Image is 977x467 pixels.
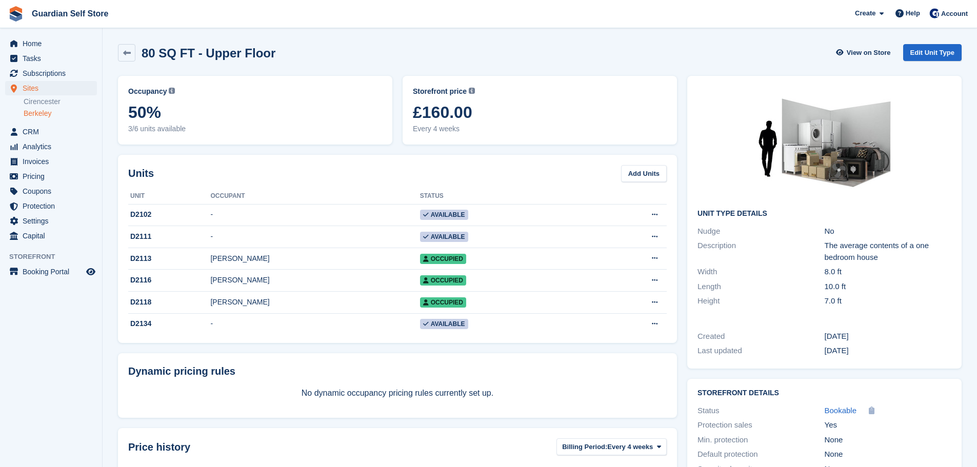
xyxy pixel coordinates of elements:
span: View on Store [847,48,891,58]
div: D2111 [128,231,210,242]
div: Yes [825,419,951,431]
span: 3/6 units available [128,124,382,134]
span: Protection [23,199,84,213]
p: No dynamic occupancy pricing rules currently set up. [128,387,667,399]
img: stora-icon-8386f47178a22dfd0bd8f6a31ec36ba5ce8667c1dd55bd0f319d3a0aa187defe.svg [8,6,24,22]
h2: Storefront Details [697,389,951,397]
span: Capital [23,229,84,243]
span: Price history [128,439,190,455]
span: Bookable [825,406,857,415]
span: Analytics [23,139,84,154]
img: 75-sqft-unit.jpg [748,86,902,201]
div: Length [697,281,824,293]
th: Unit [128,188,210,205]
div: Status [697,405,824,417]
a: Bookable [825,405,857,417]
a: menu [5,125,97,139]
span: Occupied [420,254,466,264]
span: Sites [23,81,84,95]
div: D2116 [128,275,210,286]
a: View on Store [835,44,895,61]
a: menu [5,51,97,66]
div: 7.0 ft [825,295,951,307]
a: menu [5,265,97,279]
a: Berkeley [24,109,97,118]
a: Preview store [85,266,97,278]
span: Create [855,8,875,18]
div: Description [697,240,824,263]
th: Occupant [210,188,420,205]
div: D2118 [128,297,210,308]
span: £160.00 [413,103,667,121]
div: No [825,226,951,237]
div: Protection sales [697,419,824,431]
img: icon-info-grey-7440780725fd019a000dd9b08b2336e03edf1995a4989e88bcd33f0948082b44.svg [469,88,475,94]
div: The average contents of a one bedroom house [825,240,951,263]
div: None [825,449,951,460]
div: Nudge [697,226,824,237]
span: Home [23,36,84,51]
img: Tom Scott [929,8,940,18]
a: Cirencester [24,97,97,107]
td: - [210,204,420,226]
img: icon-info-grey-7440780725fd019a000dd9b08b2336e03edf1995a4989e88bcd33f0948082b44.svg [169,88,175,94]
a: Edit Unit Type [903,44,962,61]
td: - [210,313,420,335]
span: CRM [23,125,84,139]
a: menu [5,199,97,213]
span: Billing Period: [562,442,607,452]
td: - [210,226,420,248]
div: D2102 [128,209,210,220]
span: Occupied [420,275,466,286]
span: Every 4 weeks [607,442,653,452]
a: menu [5,81,97,95]
span: Invoices [23,154,84,169]
div: [PERSON_NAME] [210,275,420,286]
span: Occupancy [128,86,167,97]
div: Height [697,295,824,307]
span: Help [906,8,920,18]
div: [PERSON_NAME] [210,253,420,264]
span: Settings [23,214,84,228]
a: menu [5,229,97,243]
span: Available [420,210,468,220]
div: [DATE] [825,345,951,357]
span: Account [941,9,968,19]
span: Storefront price [413,86,467,97]
a: menu [5,36,97,51]
h2: 80 SQ FT - Upper Floor [142,46,275,60]
a: Guardian Self Store [28,5,112,22]
a: menu [5,169,97,184]
div: Last updated [697,345,824,357]
span: Every 4 weeks [413,124,667,134]
th: Status [420,188,591,205]
span: Available [420,319,468,329]
div: 8.0 ft [825,266,951,278]
span: Coupons [23,184,84,198]
a: menu [5,154,97,169]
div: Default protection [697,449,824,460]
span: Booking Portal [23,265,84,279]
span: Occupied [420,297,466,308]
a: menu [5,139,97,154]
span: Subscriptions [23,66,84,80]
a: menu [5,184,97,198]
a: menu [5,214,97,228]
div: Created [697,331,824,342]
div: [PERSON_NAME] [210,297,420,308]
div: D2113 [128,253,210,264]
span: 50% [128,103,382,121]
div: 10.0 ft [825,281,951,293]
span: Pricing [23,169,84,184]
h2: Units [128,166,154,181]
span: Storefront [9,252,102,262]
button: Billing Period: Every 4 weeks [556,438,667,455]
div: Width [697,266,824,278]
span: Available [420,232,468,242]
a: menu [5,66,97,80]
div: Dynamic pricing rules [128,363,667,379]
h2: Unit Type details [697,210,951,218]
div: [DATE] [825,331,951,342]
div: D2134 [128,318,210,329]
a: Add Units [621,165,667,182]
